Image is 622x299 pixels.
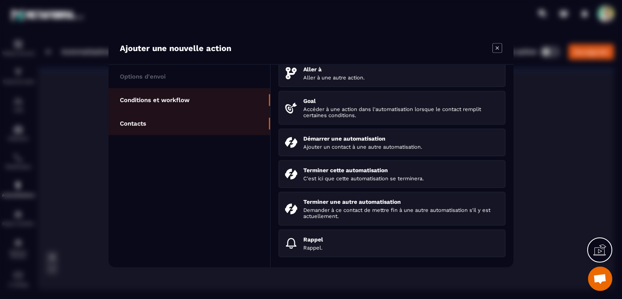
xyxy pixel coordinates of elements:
p: Conditions et workflow [120,96,190,104]
a: Ouvrir le chat [588,267,612,291]
p: Rappel [303,236,499,243]
p: Terminer cette automatisation [303,167,499,173]
p: C'est ici que cette automatisation se terminera. [303,175,499,182]
img: endAutomation.svg [285,168,297,180]
img: goto.svg [285,67,297,79]
p: Aller à une autre action. [303,75,499,81]
p: Goal [303,98,499,104]
img: targeted.svg [285,102,297,114]
p: Démarrer une automatisation [303,135,499,142]
img: endAnotherAutomation.svg [285,203,297,215]
p: Demander à ce contact de mettre fin à une autre automatisation s'il y est actuellement. [303,207,499,219]
img: startAutomation.svg [285,137,297,149]
p: Options d'envoi [120,73,166,80]
p: Ajouter une nouvelle action [120,43,231,53]
p: Accéder à une action dans l'automatisation lorsque le contact remplit certaines conditions. [303,106,499,118]
img: reminder.svg [285,237,297,250]
p: Aller à [303,66,499,73]
p: Rappel. [303,245,499,251]
p: Contacts [120,120,146,127]
p: Ajouter un contact à une autre automatisation. [303,144,499,150]
p: Terminer une autre automatisation [303,199,499,205]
